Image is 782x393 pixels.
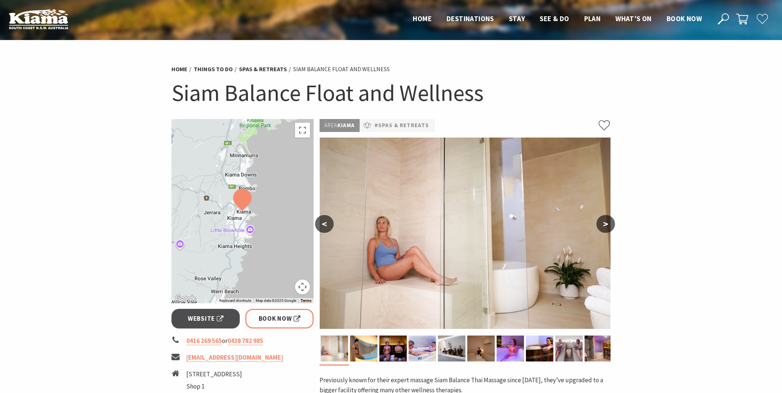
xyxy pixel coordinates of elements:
[293,65,390,74] li: Siam Balance Float and Wellness
[171,336,314,346] li: or
[405,13,709,25] nav: Main Menu
[615,14,652,23] span: What’s On
[194,65,233,73] a: Things To Do
[9,9,68,29] img: Kiama Logo
[259,314,301,324] span: Book Now
[245,309,314,328] a: Book Now
[413,14,432,23] span: Home
[555,336,583,361] img: Lounge area
[186,337,222,345] a: 0416 269 565
[321,336,348,361] img: Steam Room and Spa Bath Room
[171,78,611,108] h1: Siam Balance Float and Wellness
[374,121,429,130] a: #Spas & Retreats
[295,123,310,138] button: Toggle fullscreen view
[497,336,524,361] img: Cold Plunge
[228,337,263,345] a: 0438 782 985
[188,314,223,324] span: Website
[585,336,612,361] img: Sauna and Cold Plunge Room
[301,298,311,303] a: Terms (opens in new tab)
[171,65,187,73] a: Home
[667,14,702,23] span: Book now
[584,14,601,23] span: Plan
[379,336,407,361] img: Infrares Sauna
[171,309,240,328] a: Website
[173,294,198,303] img: Google
[256,298,296,303] span: Map data ©2025 Google
[186,369,258,379] li: [STREET_ADDRESS]
[596,215,615,233] button: >
[324,122,337,129] span: Area
[350,336,377,361] img: Float Room
[526,336,553,361] img: Cold Plunge
[173,294,198,303] a: Open this area in Google Maps (opens a new window)
[186,353,283,362] a: [EMAIL_ADDRESS][DOMAIN_NAME]
[239,65,287,73] a: Spas & Retreats
[438,336,465,361] img: Meet our team of qualified massage therapists, dedicated to helping you relax and rejuvenate.
[315,215,334,233] button: <
[186,382,258,392] li: Shop 1
[295,280,310,294] button: Map camera controls
[509,14,525,23] span: Stay
[219,298,251,303] button: Keyboard shortcuts
[320,119,360,132] p: Kiama
[320,138,611,329] img: Steam Room and Spa Bath Room
[409,336,436,361] img: Cold Plunge
[446,14,494,23] span: Destinations
[540,14,569,23] span: See & Do
[467,336,495,361] img: Treatment Room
